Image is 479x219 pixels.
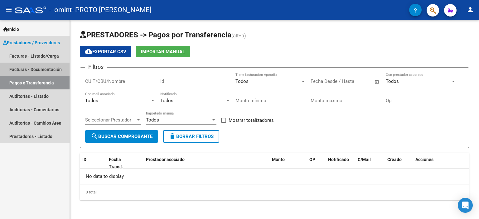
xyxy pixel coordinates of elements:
[169,132,176,140] mat-icon: delete
[169,134,214,139] span: Borrar Filtros
[143,153,269,174] datatable-header-cell: Prestador asociado
[80,153,106,174] datatable-header-cell: ID
[3,26,19,33] span: Inicio
[386,79,399,84] span: Todos
[146,117,159,123] span: Todos
[458,198,473,213] div: Open Intercom Messenger
[311,79,336,84] input: Fecha inicio
[387,157,402,162] span: Creado
[80,31,231,39] span: PRESTADORES -> Pagos por Transferencia
[341,79,372,84] input: Fecha fin
[109,157,123,169] span: Fecha Transf.
[80,169,469,184] div: No data to display
[80,46,131,57] button: Exportar CSV
[85,63,107,71] h3: Filtros
[358,157,371,162] span: C/Mail
[85,48,92,55] mat-icon: cloud_download
[467,6,474,13] mat-icon: person
[85,49,126,55] span: Exportar CSV
[272,157,285,162] span: Monto
[136,46,190,57] button: Importar Manual
[309,157,315,162] span: OP
[326,153,355,174] datatable-header-cell: Notificado
[72,3,152,17] span: - PROTO [PERSON_NAME]
[3,39,60,46] span: Prestadores / Proveedores
[328,157,349,162] span: Notificado
[229,117,274,124] span: Mostrar totalizadores
[146,157,185,162] span: Prestador asociado
[5,6,12,13] mat-icon: menu
[49,3,72,17] span: - omint
[385,153,413,174] datatable-header-cell: Creado
[85,98,98,103] span: Todos
[163,130,219,143] button: Borrar Filtros
[80,184,469,200] div: 0 total
[85,130,158,143] button: Buscar Comprobante
[355,153,385,174] datatable-header-cell: C/Mail
[160,98,173,103] span: Todos
[413,153,469,174] datatable-header-cell: Acciones
[91,134,152,139] span: Buscar Comprobante
[374,78,381,85] button: Open calendar
[415,157,433,162] span: Acciones
[307,153,326,174] datatable-header-cell: OP
[106,153,134,174] datatable-header-cell: Fecha Transf.
[231,33,246,39] span: (alt+p)
[85,117,136,123] span: Seleccionar Prestador
[141,49,185,55] span: Importar Manual
[269,153,307,174] datatable-header-cell: Monto
[235,79,249,84] span: Todos
[91,132,98,140] mat-icon: search
[82,157,86,162] span: ID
